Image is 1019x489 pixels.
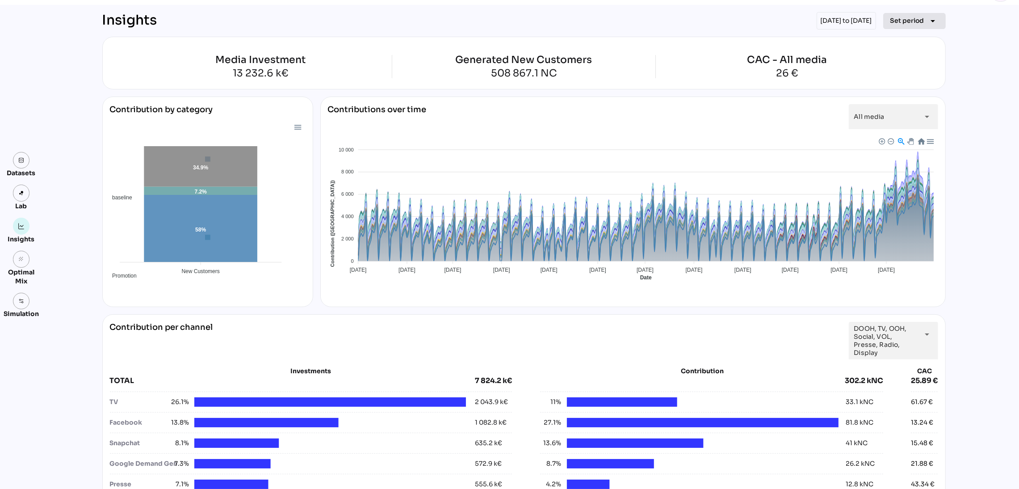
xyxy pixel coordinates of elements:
[540,267,557,273] tspan: [DATE]
[640,274,651,281] text: Date
[351,258,353,264] tspan: 0
[341,191,354,197] tspan: 6 000
[4,268,39,286] div: Optimal Mix
[475,397,508,407] div: 2 043.9 k€
[110,480,168,489] div: Presse
[18,256,25,262] i: grain
[846,480,873,489] div: 12.8 kNC
[18,190,25,196] img: lab.svg
[845,375,883,386] div: 302.2 kNC
[562,367,843,375] div: Contribution
[928,16,939,26] i: arrow_drop_down
[168,397,189,407] span: 26.1%
[890,15,924,26] span: Set period
[456,55,592,65] div: Generated New Customers
[102,12,157,30] div: Insights
[338,147,353,152] tspan: 10 000
[830,267,847,273] tspan: [DATE]
[637,267,654,273] tspan: [DATE]
[907,138,912,143] div: Panning
[493,267,510,273] tspan: [DATE]
[475,438,502,448] div: 635.2 k€
[12,202,31,211] div: Lab
[110,418,168,427] div: Facebook
[926,137,933,145] div: Menu
[110,397,168,407] div: TV
[349,267,366,273] tspan: [DATE]
[878,138,885,144] div: Zoom In
[846,418,873,427] div: 81.8 kNC
[734,267,751,273] tspan: [DATE]
[475,375,512,386] div: 7 824.2 k€
[398,267,415,273] tspan: [DATE]
[911,459,933,468] div: 21.88 €
[456,68,592,78] div: 508 867.1 NC
[540,397,562,407] span: 11%
[341,169,354,175] tspan: 8 000
[293,123,301,131] div: Menu
[329,180,335,267] text: Contribution ([GEOGRAPHIC_DATA])
[917,137,924,145] div: Reset Zoom
[8,235,35,244] div: Insights
[4,309,39,318] div: Simulation
[922,111,933,122] i: arrow_drop_down
[854,113,885,121] span: All media
[181,268,219,274] tspan: New Customers
[878,267,895,273] tspan: [DATE]
[540,459,562,468] span: 8.7%
[110,104,306,122] div: Contribution by category
[911,367,938,375] div: CAC
[444,267,461,273] tspan: [DATE]
[18,223,25,229] img: graph.svg
[105,273,137,279] span: Promotion
[110,367,512,375] div: Investments
[168,438,189,448] span: 8.1%
[817,12,876,30] div: [DATE] to [DATE]
[589,267,606,273] tspan: [DATE]
[685,267,702,273] tspan: [DATE]
[18,157,25,164] img: data.svg
[341,214,354,219] tspan: 4 000
[110,459,168,468] div: Google Demand Gen
[846,397,873,407] div: 33.1 kNC
[475,459,502,468] div: 572.9 k€
[781,267,798,273] tspan: [DATE]
[854,325,917,357] span: DOOH, TV, OOH, Social, VOL, Presse, Radio, Display
[110,322,213,359] div: Contribution per channel
[911,375,938,386] div: 25.89 €
[747,55,827,65] div: CAC - All media
[168,459,189,468] span: 7.3%
[540,418,562,427] span: 27.1%
[168,480,189,489] span: 7.1%
[129,55,392,65] div: Media Investment
[475,480,502,489] div: 555.6 k€
[129,68,392,78] div: 13 232.6 k€
[883,13,946,29] button: Expand "Set period"
[911,438,933,448] div: 15.48 €
[887,138,893,144] div: Zoom Out
[540,480,562,489] span: 4.2%
[105,194,132,201] span: baseline
[846,459,875,468] div: 26.2 kNC
[911,397,933,407] div: 61.67 €
[110,375,475,386] div: TOTAL
[341,236,354,241] tspan: 2 000
[846,438,868,448] div: 41 kNC
[168,418,189,427] span: 13.8%
[897,137,904,145] div: Selection Zoom
[475,418,507,427] div: 1 082.8 k€
[328,104,427,129] div: Contributions over time
[911,480,935,489] div: 43.34 €
[18,298,25,304] img: settings.svg
[922,329,933,340] i: arrow_drop_down
[7,169,36,177] div: Datasets
[110,438,168,448] div: Snapchat
[540,438,562,448] span: 13.6%
[911,418,933,427] div: 13.24 €
[747,68,827,78] div: 26 €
